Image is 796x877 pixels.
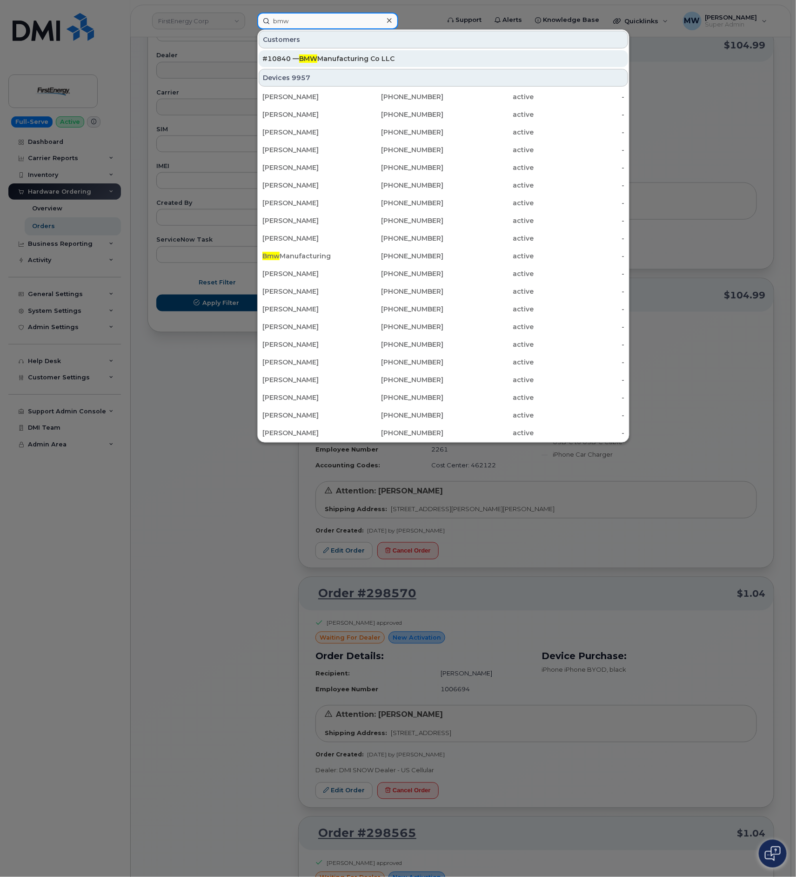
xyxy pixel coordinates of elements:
div: - [534,322,625,331]
div: [PERSON_NAME] [262,92,353,101]
div: - [534,340,625,349]
div: [PHONE_NUMBER] [353,163,444,172]
div: [PERSON_NAME] [262,304,353,314]
div: active [443,251,534,261]
div: [PERSON_NAME] [262,181,353,190]
div: [PHONE_NUMBER] [353,128,444,137]
div: [PHONE_NUMBER] [353,92,444,101]
div: active [443,340,534,349]
div: - [534,304,625,314]
a: [PERSON_NAME][PHONE_NUMBER]active- [259,88,628,105]
a: [PERSON_NAME][PHONE_NUMBER]active- [259,318,628,335]
div: [PHONE_NUMBER] [353,428,444,438]
a: #10840 —BMWManufacturing Co LLC [259,50,628,67]
div: [PHONE_NUMBER] [353,411,444,420]
div: [PHONE_NUMBER] [353,304,444,314]
div: active [443,269,534,278]
div: [PERSON_NAME] [262,393,353,402]
div: [PERSON_NAME] [262,287,353,296]
a: [PERSON_NAME][PHONE_NUMBER]active- [259,425,628,441]
a: [PERSON_NAME][PHONE_NUMBER]active- [259,301,628,317]
div: active [443,181,534,190]
div: [PERSON_NAME] [262,375,353,385]
div: - [534,110,625,119]
div: [PHONE_NUMBER] [353,251,444,261]
a: [PERSON_NAME][PHONE_NUMBER]active- [259,389,628,406]
span: Bmw [262,252,280,260]
a: [PERSON_NAME][PHONE_NUMBER]active- [259,159,628,176]
div: Devices [259,69,628,87]
div: - [534,145,625,155]
div: [PERSON_NAME] [262,411,353,420]
a: [PERSON_NAME][PHONE_NUMBER]active- [259,371,628,388]
div: [PHONE_NUMBER] [353,216,444,225]
div: active [443,358,534,367]
div: [PHONE_NUMBER] [353,287,444,296]
div: - [534,163,625,172]
input: Find something... [257,13,398,29]
a: [PERSON_NAME][PHONE_NUMBER]active- [259,230,628,247]
div: - [534,287,625,296]
div: [PHONE_NUMBER] [353,340,444,349]
div: - [534,198,625,208]
span: BMW [299,54,317,63]
div: [PERSON_NAME] [262,234,353,243]
div: active [443,163,534,172]
div: active [443,411,534,420]
div: - [534,251,625,261]
div: [PHONE_NUMBER] [353,358,444,367]
div: active [443,428,534,438]
div: [PERSON_NAME] [262,128,353,137]
div: active [443,92,534,101]
div: [PHONE_NUMBER] [353,322,444,331]
img: Open chat [765,846,781,861]
div: - [534,128,625,137]
div: active [443,110,534,119]
div: [PHONE_NUMBER] [353,145,444,155]
div: Customers [259,31,628,48]
div: - [534,92,625,101]
a: [PERSON_NAME][PHONE_NUMBER]active- [259,212,628,229]
div: [PERSON_NAME] [262,428,353,438]
div: active [443,304,534,314]
div: [PHONE_NUMBER] [353,393,444,402]
div: - [534,375,625,385]
a: BmwManufacturing[PHONE_NUMBER]active- [259,248,628,264]
div: active [443,216,534,225]
div: [PERSON_NAME] [262,163,353,172]
div: active [443,145,534,155]
a: [PERSON_NAME][PHONE_NUMBER]active- [259,142,628,158]
div: active [443,198,534,208]
div: [PERSON_NAME] [262,322,353,331]
div: - [534,234,625,243]
div: [PERSON_NAME] [262,145,353,155]
a: [PERSON_NAME][PHONE_NUMBER]active- [259,407,628,424]
a: [PERSON_NAME][PHONE_NUMBER]active- [259,195,628,211]
div: [PHONE_NUMBER] [353,375,444,385]
div: - [534,181,625,190]
div: - [534,393,625,402]
a: [PERSON_NAME][PHONE_NUMBER]active- [259,354,628,371]
div: [PHONE_NUMBER] [353,181,444,190]
div: [PERSON_NAME] [262,216,353,225]
div: active [443,393,534,402]
div: [PERSON_NAME] [262,358,353,367]
div: active [443,287,534,296]
div: [PHONE_NUMBER] [353,269,444,278]
a: [PERSON_NAME][PHONE_NUMBER]active- [259,177,628,194]
div: [PHONE_NUMBER] [353,234,444,243]
div: Manufacturing [262,251,353,261]
div: - [534,358,625,367]
div: active [443,128,534,137]
div: [PHONE_NUMBER] [353,198,444,208]
div: active [443,375,534,385]
div: [PERSON_NAME] [262,269,353,278]
a: [PERSON_NAME][PHONE_NUMBER]active- [259,265,628,282]
div: - [534,269,625,278]
span: 9957 [292,73,310,82]
div: active [443,234,534,243]
div: [PERSON_NAME] [262,340,353,349]
div: [PHONE_NUMBER] [353,110,444,119]
a: [PERSON_NAME][PHONE_NUMBER]active- [259,106,628,123]
a: [PERSON_NAME][PHONE_NUMBER]active- [259,283,628,300]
